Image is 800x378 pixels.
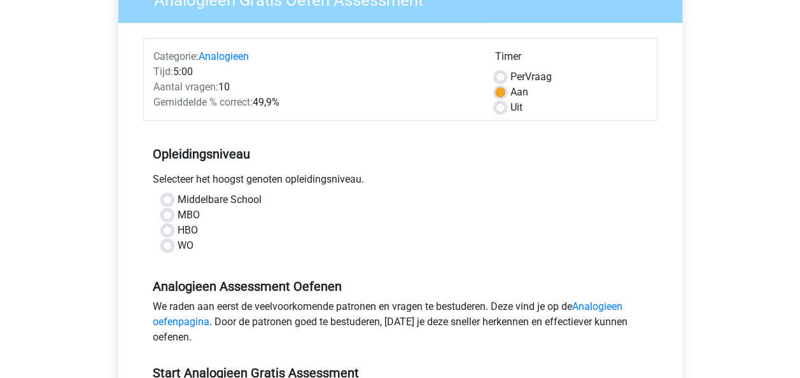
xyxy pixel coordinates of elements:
label: Vraag [510,69,552,85]
div: We raden aan eerst de veelvoorkomende patronen en vragen te bestuderen. Deze vind je op de . Door... [143,299,657,350]
div: 10 [144,80,486,95]
h5: Analogieen Assessment Oefenen [153,279,648,294]
label: HBO [178,223,198,238]
div: Selecteer het hoogst genoten opleidingsniveau. [143,172,657,192]
span: Tijd: [153,66,173,78]
div: 49,9% [144,95,486,110]
div: 5:00 [144,64,486,80]
span: Gemiddelde % correct: [153,96,253,108]
label: Aan [510,85,528,100]
label: Uit [510,100,523,115]
h5: Opleidingsniveau [153,141,648,167]
span: Categorie: [153,50,199,62]
div: Timer [495,49,647,69]
label: WO [178,238,193,253]
a: Analogieen [199,50,249,62]
label: Middelbare School [178,192,262,207]
label: MBO [178,207,200,223]
span: Per [510,71,525,83]
span: Aantal vragen: [153,81,218,93]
